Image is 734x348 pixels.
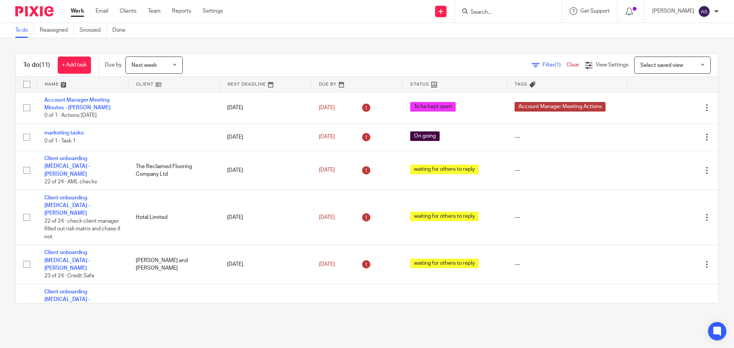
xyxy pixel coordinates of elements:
span: Next week [132,63,157,68]
a: Client onboarding [MEDICAL_DATA] - [PERSON_NAME] [44,195,90,216]
a: marketing tasks [44,130,84,136]
div: --- [515,167,619,174]
div: --- [515,261,619,268]
input: Search [470,9,539,16]
a: Settings [203,7,223,15]
td: [DATE] [219,284,311,339]
a: Client onboarding [MEDICAL_DATA] - [PERSON_NAME] [44,250,90,271]
img: svg%3E [698,5,710,18]
span: 23 of 24 · Credit Safe [44,274,94,279]
a: Work [71,7,84,15]
span: [DATE] [319,134,335,140]
span: [DATE] [319,105,335,110]
td: [DATE] [219,245,311,284]
a: Account Manager Meeting Minutes - [PERSON_NAME] [44,97,110,110]
td: [DATE] [219,92,311,123]
div: --- [515,214,619,221]
td: The Reclaimed Flooring Company Ltd [128,151,219,190]
span: (1) [555,62,561,68]
span: 22 of 24 · AML checks [44,179,97,185]
img: Pixie [15,6,54,16]
span: [DATE] [319,215,335,220]
td: [DATE] [219,190,311,245]
span: Get Support [580,8,610,14]
div: --- [515,133,619,141]
a: Email [96,7,108,15]
h1: To do [23,61,50,69]
span: Select saved view [640,63,683,68]
a: Clients [120,7,136,15]
td: [DATE] [219,151,311,190]
a: Reports [172,7,191,15]
span: waiting for others to reply [410,165,479,174]
a: Client onboarding [MEDICAL_DATA] - [PERSON_NAME] [44,289,90,310]
span: Filter [542,62,567,68]
span: Account Manager Meeting Actions [515,102,606,112]
span: [DATE] [319,262,335,267]
span: Tags [515,82,528,86]
a: + Add task [58,57,91,74]
td: [DATE] [219,123,311,151]
span: 0 of 1 · Task 1 [44,138,76,144]
span: On going [410,131,440,141]
span: 0 of 1 · Actions [DATE] [44,113,97,118]
a: Clear [567,62,579,68]
span: To be kept open [410,102,456,112]
td: Hotal Limited [128,190,219,245]
a: Client onboarding [MEDICAL_DATA] - [PERSON_NAME] [44,156,90,177]
span: 22 of 24 · check client manager filled out risk matrix and chase if not [44,219,120,240]
a: To do [15,23,34,38]
a: Snoozed [80,23,107,38]
a: Reassigned [40,23,74,38]
td: ELL Construction Ltd [128,284,219,339]
td: [PERSON_NAME] and [PERSON_NAME] [128,245,219,284]
span: waiting for others to reply [410,212,479,221]
a: Done [112,23,131,38]
span: (11) [39,62,50,68]
p: [PERSON_NAME] [652,7,694,15]
p: Due by [105,61,122,69]
span: [DATE] [319,168,335,173]
a: Team [148,7,161,15]
span: waiting for others to reply [410,259,479,268]
span: View Settings [596,62,628,68]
